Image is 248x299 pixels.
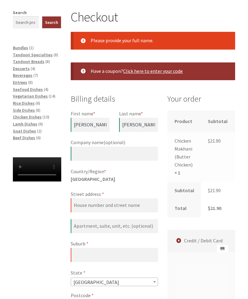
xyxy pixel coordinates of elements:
span: 4 [45,87,47,92]
h1: Checkout [71,9,235,25]
label: Last name [119,110,158,118]
img: Credit / Debit Card [217,245,228,252]
span: 8 [55,52,57,58]
span: $ [208,205,210,211]
input: House number and street name [71,198,158,212]
td: Chicken Makhani (Butter Chicken) [167,132,201,181]
bdi: 21.90 [208,187,221,193]
th: Subtotal [201,110,235,132]
span: (optional) [103,139,125,145]
strong: × 1 [175,170,180,176]
a: Entrees [13,80,27,85]
div: Have a coupon? [71,62,235,80]
span: 8 [37,107,39,113]
h3: Billing details [71,93,158,106]
input: Search products… [13,16,39,28]
a: Seafood Dishes [13,87,43,92]
label: First name [71,110,109,118]
span: 4 [32,66,34,71]
span: 1 [30,45,32,50]
span: 6 [39,121,42,127]
a: Vegetarian Dishes [13,93,48,99]
input: Apartment, suite, unit, etc. (optional) [71,219,158,233]
span: 6 [37,100,39,106]
a: Rice Dishes [13,100,35,106]
label: Credit / Debit Card [169,230,235,252]
button: Search [42,16,61,28]
span: 2 [38,128,40,134]
label: Company name [71,139,158,147]
span: 6 [37,135,39,140]
a: Beef Dishes [13,135,35,140]
span: Australian Capital Territory [71,278,157,286]
span: 8 [47,59,49,64]
a: Tandoori Specialties [13,52,53,58]
a: Bundles [13,45,28,50]
label: State [71,269,158,277]
bdi: 21.90 [208,138,221,144]
a: Chicken Dishes [13,114,42,120]
bdi: 21.90 [208,205,221,211]
span: 7 [35,73,37,78]
a: Lamb Dishes [13,121,37,127]
a: Enter your coupon code [123,68,183,74]
label: Country/Region [71,168,158,176]
span: 8 [29,80,32,85]
a: Desserts [13,66,30,71]
label: Suburb [71,240,158,248]
th: Subtotal [167,182,201,200]
span: State [71,278,158,286]
span: $ [208,187,210,193]
a: Tandoori Breads [13,59,44,64]
span: 14 [50,93,54,99]
span: $ [208,138,210,144]
li: Please provide your full name. [91,37,225,45]
label: Street address [71,190,158,198]
strong: [GEOGRAPHIC_DATA] [71,176,115,182]
a: Goat Dishes [13,128,36,134]
a: Beverages [13,73,32,78]
h3: Your order [167,93,235,110]
a: Side Dishes [13,107,35,113]
th: Total [167,200,201,217]
span: 10 [44,114,48,120]
label: Search [13,10,27,15]
th: Product [167,110,201,132]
